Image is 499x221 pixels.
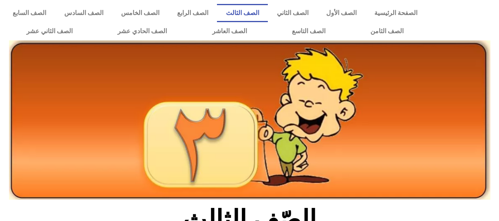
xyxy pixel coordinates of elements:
a: الصف السابع [4,4,55,22]
a: الصف الأول [317,4,365,22]
a: الصف الرابع [168,4,217,22]
a: الصف الثاني [268,4,317,22]
a: الصف الثالث [217,4,268,22]
a: الصفحة الرئيسية [365,4,426,22]
a: الصف الخامس [112,4,168,22]
a: الصف الحادي عشر [95,22,189,40]
a: الصف التاسع [269,22,348,40]
a: الصف السادس [55,4,112,22]
a: الصف الثامن [348,22,426,40]
a: الصف العاشر [190,22,269,40]
a: الصف الثاني عشر [4,22,95,40]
